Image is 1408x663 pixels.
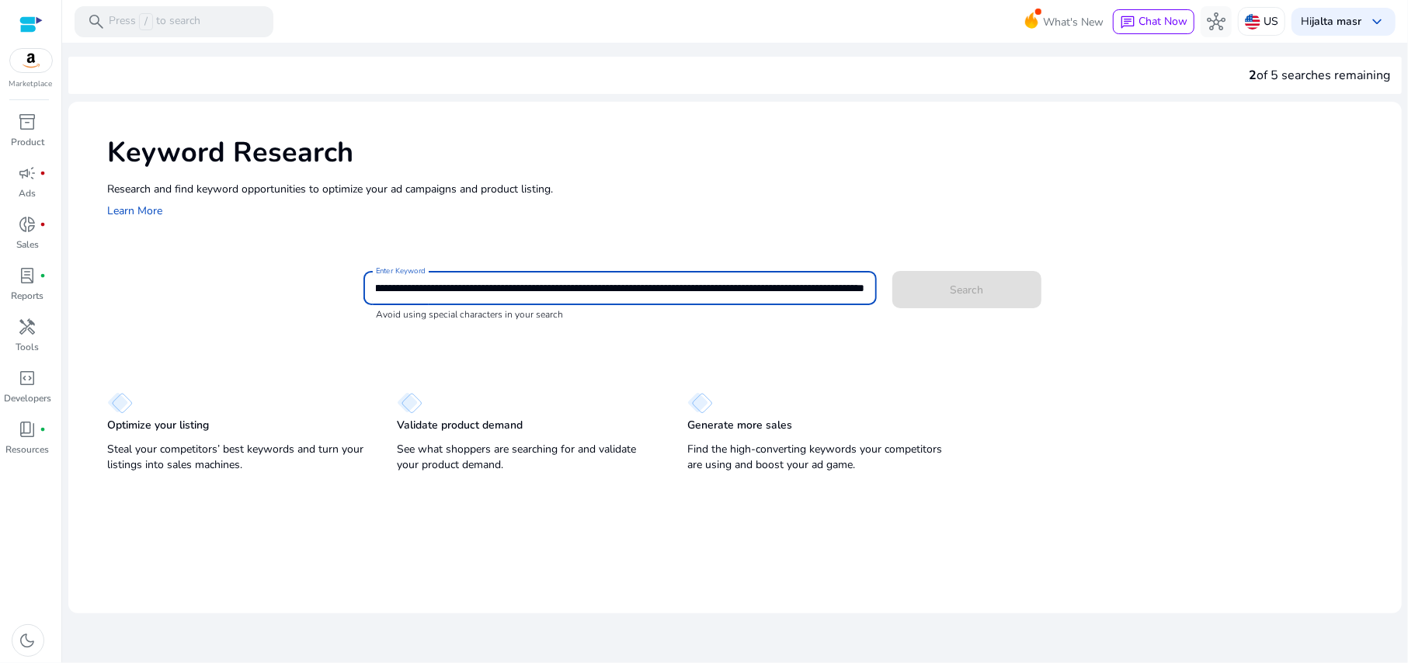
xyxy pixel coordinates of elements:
[397,418,523,433] p: Validate product demand
[16,238,39,252] p: Sales
[19,164,37,182] span: campaign
[687,392,713,414] img: diamond.svg
[107,136,1386,169] h1: Keyword Research
[19,420,37,439] span: book_4
[1120,15,1135,30] span: chat
[1301,16,1361,27] p: Hi
[139,13,153,30] span: /
[107,442,366,473] p: Steal your competitors’ best keywords and turn your listings into sales machines.
[19,215,37,234] span: donut_small
[1113,9,1194,34] button: chatChat Now
[40,170,47,176] span: fiber_manual_record
[107,181,1386,197] p: Research and find keyword opportunities to optimize your ad campaigns and product listing.
[19,266,37,285] span: lab_profile
[40,221,47,227] span: fiber_manual_record
[6,443,50,456] p: Resources
[376,266,426,276] mat-label: Enter Keyword
[1249,67,1257,84] span: 2
[1201,6,1232,37] button: hub
[687,418,792,433] p: Generate more sales
[40,426,47,432] span: fiber_manual_record
[1264,8,1278,35] p: US
[4,391,51,405] p: Developers
[19,369,37,387] span: code_blocks
[397,392,422,414] img: diamond.svg
[109,13,200,30] p: Press to search
[107,203,162,218] a: Learn More
[107,418,209,433] p: Optimize your listing
[87,12,106,31] span: search
[687,442,946,473] p: Find the high-converting keywords your competitors are using and boost your ad game.
[19,113,37,131] span: inventory_2
[1249,66,1390,85] div: of 5 searches remaining
[1312,14,1361,29] b: jalta masr
[1207,12,1225,31] span: hub
[11,135,44,149] p: Product
[40,272,47,279] span: fiber_manual_record
[1368,12,1386,31] span: keyboard_arrow_down
[9,78,53,90] p: Marketplace
[107,392,133,414] img: diamond.svg
[16,340,40,354] p: Tools
[12,289,44,303] p: Reports
[19,631,37,650] span: dark_mode
[1043,9,1104,36] span: What's New
[19,186,37,200] p: Ads
[10,49,52,72] img: amazon.svg
[19,318,37,336] span: handyman
[1245,14,1260,30] img: us.svg
[1139,14,1187,29] span: Chat Now
[397,442,655,473] p: See what shoppers are searching for and validate your product demand.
